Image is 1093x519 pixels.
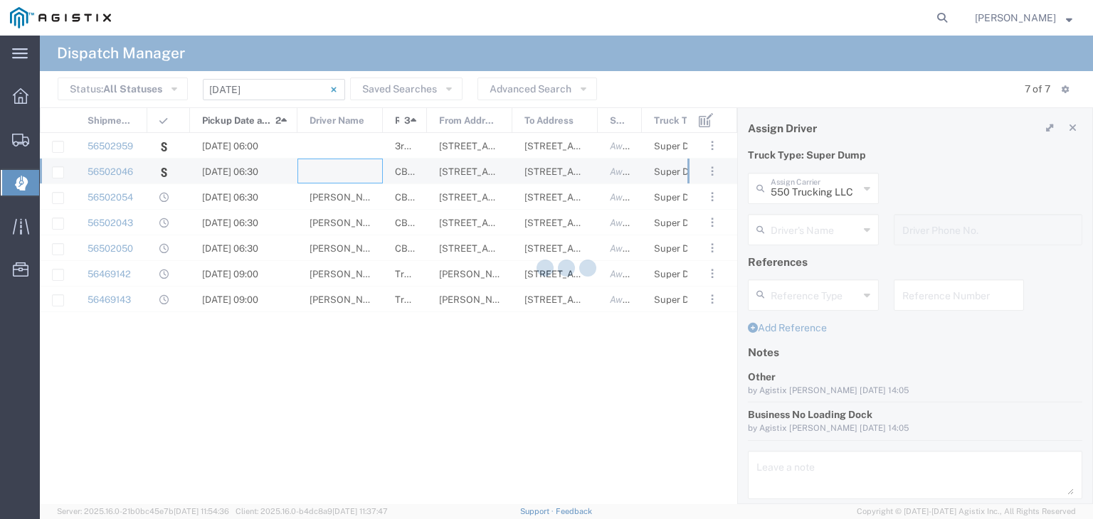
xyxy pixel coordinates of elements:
span: Client: 2025.16.0-b4dc8a9 [236,507,388,515]
a: Feedback [556,507,592,515]
img: logo [10,7,111,28]
span: Server: 2025.16.0-21b0bc45e7b [57,507,229,515]
a: Support [520,507,556,515]
button: [PERSON_NAME] [974,9,1073,26]
span: Lorretta Ayala [975,10,1056,26]
span: [DATE] 11:37:47 [332,507,388,515]
span: Copyright © [DATE]-[DATE] Agistix Inc., All Rights Reserved [857,505,1076,518]
span: [DATE] 11:54:36 [174,507,229,515]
